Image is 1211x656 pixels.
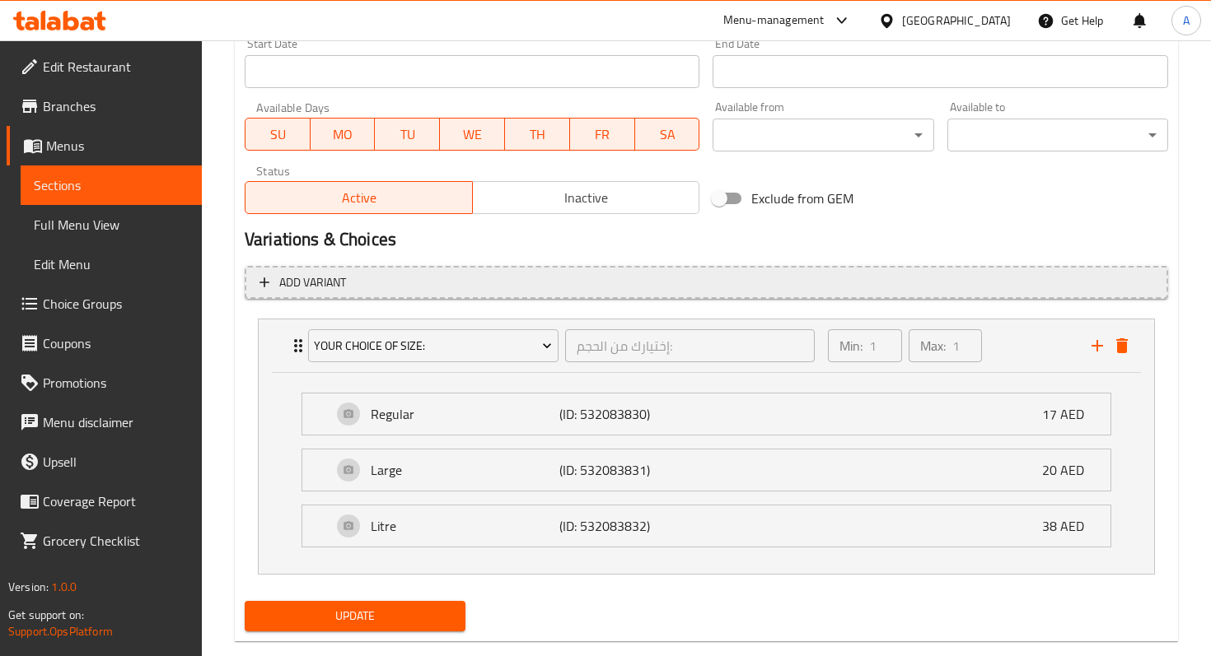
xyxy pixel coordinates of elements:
[479,186,694,210] span: Inactive
[43,531,189,551] span: Grocery Checklist
[51,576,77,598] span: 1.0.0
[34,215,189,235] span: Full Menu View
[7,86,202,126] a: Branches
[902,12,1011,30] div: [GEOGRAPHIC_DATA]
[577,123,629,147] span: FR
[302,393,1110,435] div: Expand
[920,336,946,356] p: Max:
[7,442,202,482] a: Upsell
[7,323,202,363] a: Coupons
[34,254,189,274] span: Edit Menu
[371,404,559,424] p: Regular
[258,606,452,626] span: Update
[472,181,700,214] button: Inactive
[21,205,202,244] a: Full Menu View
[302,449,1110,491] div: Expand
[314,336,552,356] span: Your Choice Of Size:
[505,118,570,151] button: TH
[447,123,498,147] span: WE
[8,576,49,598] span: Version:
[7,402,202,442] a: Menu disclaimer
[43,452,189,472] span: Upsell
[1042,460,1097,480] p: 20 AED
[559,516,685,536] p: (ID: 532083832)
[302,505,1110,547] div: Expand
[34,175,189,195] span: Sections
[381,123,433,147] span: TU
[559,404,685,424] p: (ID: 532083830)
[43,373,189,393] span: Promotions
[245,181,473,214] button: Active
[713,119,933,151] div: ​
[559,460,685,480] p: (ID: 532083831)
[642,123,694,147] span: SA
[245,601,465,631] button: Update
[8,604,84,626] span: Get support on:
[252,186,466,210] span: Active
[1042,404,1097,424] p: 17 AED
[279,272,346,293] span: Add variant
[245,312,1168,581] li: ExpandExpandExpandExpand
[839,336,863,356] p: Min:
[375,118,440,151] button: TU
[21,165,202,205] a: Sections
[947,119,1168,151] div: ​
[311,118,376,151] button: MO
[1042,516,1097,536] p: 38 AED
[7,284,202,323] a: Choice Groups
[43,412,189,432] span: Menu disclaimer
[7,482,202,521] a: Coverage Report
[1183,12,1190,30] span: A
[245,227,1168,252] h2: Variations & Choices
[43,57,189,77] span: Edit Restaurant
[371,516,559,536] p: Litre
[7,521,202,561] a: Grocery Checklist
[43,333,189,353] span: Coupons
[1110,333,1134,358] button: delete
[308,329,559,362] button: Your Choice Of Size:
[8,621,113,642] a: Support.OpsPlatform
[21,244,202,284] a: Edit Menu
[1085,333,1110,358] button: add
[635,118,700,151] button: SA
[43,294,189,314] span: Choice Groups
[440,118,505,151] button: WE
[570,118,635,151] button: FR
[317,123,369,147] span: MO
[512,123,563,147] span: TH
[723,11,825,30] div: Menu-management
[751,188,853,208] span: Exclude from GEM
[371,460,559,480] p: Large
[43,96,189,116] span: Branches
[252,123,304,147] span: SU
[7,47,202,86] a: Edit Restaurant
[7,363,202,402] a: Promotions
[7,126,202,165] a: Menus
[245,266,1168,300] button: Add variant
[259,319,1154,372] div: Expand
[43,491,189,511] span: Coverage Report
[245,118,311,151] button: SU
[46,136,189,156] span: Menus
